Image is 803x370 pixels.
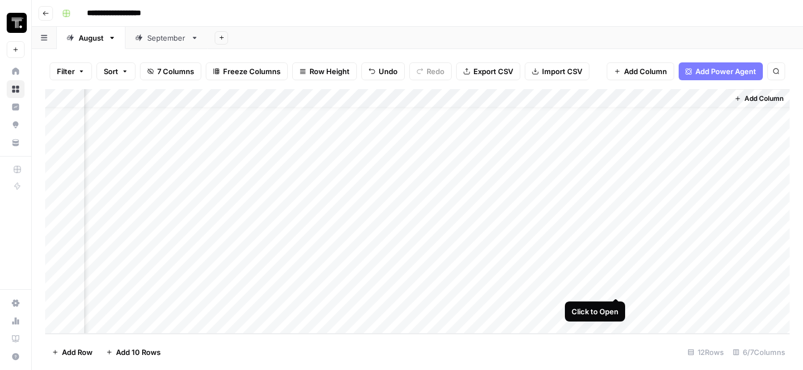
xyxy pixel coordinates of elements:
[361,62,405,80] button: Undo
[695,66,756,77] span: Add Power Agent
[607,62,674,80] button: Add Column
[7,330,25,348] a: Learning Hub
[125,27,208,49] a: September
[116,347,161,358] span: Add 10 Rows
[57,27,125,49] a: August
[679,62,763,80] button: Add Power Agent
[309,66,350,77] span: Row Height
[542,66,582,77] span: Import CSV
[57,66,75,77] span: Filter
[79,32,104,43] div: August
[7,312,25,330] a: Usage
[7,116,25,134] a: Opportunities
[62,347,93,358] span: Add Row
[45,343,99,361] button: Add Row
[730,91,788,106] button: Add Column
[427,66,444,77] span: Redo
[104,66,118,77] span: Sort
[223,66,280,77] span: Freeze Columns
[624,66,667,77] span: Add Column
[7,134,25,152] a: Your Data
[525,62,589,80] button: Import CSV
[409,62,452,80] button: Redo
[379,66,398,77] span: Undo
[7,348,25,366] button: Help + Support
[99,343,167,361] button: Add 10 Rows
[456,62,520,80] button: Export CSV
[473,66,513,77] span: Export CSV
[292,62,357,80] button: Row Height
[7,13,27,33] img: Thoughtspot Logo
[683,343,728,361] div: 12 Rows
[7,80,25,98] a: Browse
[7,9,25,37] button: Workspace: Thoughtspot
[206,62,288,80] button: Freeze Columns
[744,94,783,104] span: Add Column
[572,306,618,317] div: Click to Open
[7,62,25,80] a: Home
[96,62,136,80] button: Sort
[147,32,186,43] div: September
[50,62,92,80] button: Filter
[7,294,25,312] a: Settings
[157,66,194,77] span: 7 Columns
[7,98,25,116] a: Insights
[728,343,790,361] div: 6/7 Columns
[140,62,201,80] button: 7 Columns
